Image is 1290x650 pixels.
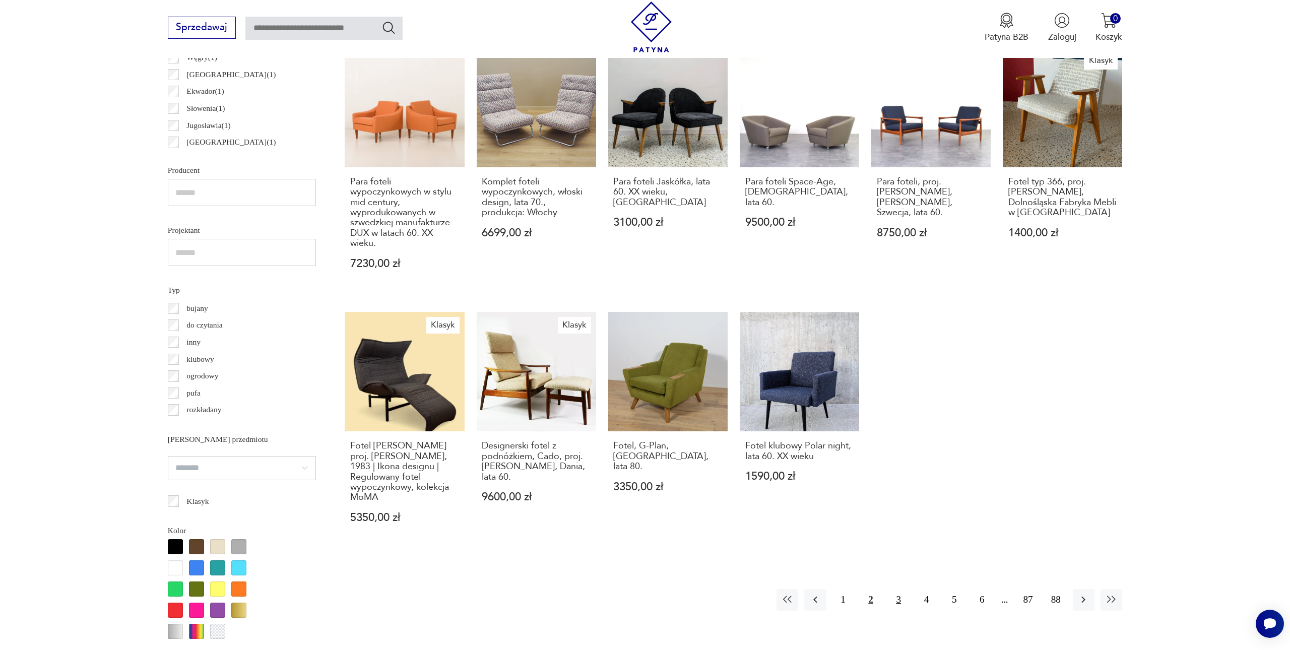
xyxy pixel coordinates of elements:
p: bujany [186,302,208,315]
p: [GEOGRAPHIC_DATA] ( 1 ) [186,68,276,81]
button: Sprzedawaj [168,17,236,39]
p: 3350,00 zł [613,482,722,492]
p: 9500,00 zł [745,217,854,228]
p: Jugosławia ( 1 ) [186,119,231,132]
p: ogrodowy [186,369,218,382]
p: 9600,00 zł [482,492,591,502]
p: rozkładany [186,403,221,416]
div: 0 [1110,13,1121,24]
p: pufa [186,386,201,400]
img: Ikona koszyka [1101,13,1117,28]
h3: Komplet foteli wypoczynkowych, włoski design, lata 70., produkcja: Włochy [482,177,591,218]
a: Ikona medaluPatyna B2B [985,13,1028,43]
p: inny [186,336,201,349]
iframe: Smartsupp widget button [1256,610,1284,638]
p: do czytania [186,318,222,332]
p: Klasyk [186,495,209,508]
p: Producent [168,164,316,177]
p: Zaloguj [1048,31,1076,43]
p: Koszyk [1095,31,1122,43]
h3: Para foteli Space-Age, [DEMOGRAPHIC_DATA], lata 60. [745,177,854,208]
p: 7230,00 zł [350,258,459,269]
p: 5350,00 zł [350,512,459,523]
button: 6 [971,589,993,611]
p: 8750,00 zł [877,228,986,238]
button: 2 [860,589,882,611]
a: Para foteli wypoczynkowych w stylu mid century, wyprodukowanych w szwedzkiej manufakturze DUX w l... [345,47,464,292]
img: Ikona medalu [999,13,1014,28]
a: Fotel klubowy Polar night, lata 60. XX wiekuFotel klubowy Polar night, lata 60. XX wieku1590,00 zł [740,312,859,547]
h3: Fotel, G-Plan, [GEOGRAPHIC_DATA], lata 80. [613,441,722,472]
p: Słowenia ( 1 ) [186,102,225,115]
p: 6699,00 zł [482,228,591,238]
p: [GEOGRAPHIC_DATA] ( 1 ) [186,136,276,149]
a: KlasykFotel typ 366, proj. Józef Chierowski, Dolnośląska Fabryka Mebli w ŚwiebodzicachFotel typ 3... [1003,47,1122,292]
a: Komplet foteli wypoczynkowych, włoski design, lata 70., produkcja: WłochyKomplet foteli wypoczynk... [477,47,596,292]
p: Typ [168,284,316,297]
p: 3100,00 zł [613,217,722,228]
h3: Fotel klubowy Polar night, lata 60. XX wieku [745,441,854,462]
img: Ikonka użytkownika [1054,13,1070,28]
p: klubowy [186,353,214,366]
button: Patyna B2B [985,13,1028,43]
button: 88 [1045,589,1067,611]
button: 4 [916,589,937,611]
p: Projektant [168,224,316,237]
h3: Fotel typ 366, proj. [PERSON_NAME], Dolnośląska Fabryka Mebli w [GEOGRAPHIC_DATA] [1008,177,1117,218]
a: Sprzedawaj [168,24,236,32]
h3: Para foteli, proj. [PERSON_NAME], [PERSON_NAME], Szwecja, lata 60. [877,177,986,218]
button: 0Koszyk [1095,13,1122,43]
p: Ekwador ( 1 ) [186,85,224,98]
p: [PERSON_NAME] przedmiotu [168,433,316,446]
h3: Para foteli wypoczynkowych w stylu mid century, wyprodukowanych w szwedzkiej manufakturze DUX w l... [350,177,459,249]
p: Kolor [168,524,316,537]
p: Patyna B2B [985,31,1028,43]
a: Para foteli Space-Age, Niemcy, lata 60.Para foteli Space-Age, [DEMOGRAPHIC_DATA], lata 60.9500,00 zł [740,47,859,292]
p: 1590,00 zł [745,471,854,482]
h3: Fotel [PERSON_NAME] proj. [PERSON_NAME], 1983 | Ikona designu | Regulowany fotel wypoczynkowy, ko... [350,441,459,502]
h3: Designerski fotel z podnóżkiem, Cado, proj. [PERSON_NAME], Dania, lata 60. [482,441,591,482]
a: Fotel, G-Plan, Wielka Brytania, lata 80.Fotel, G-Plan, [GEOGRAPHIC_DATA], lata 80.3350,00 zł [608,312,728,547]
button: Zaloguj [1048,13,1076,43]
a: KlasykDesignerski fotel z podnóżkiem, Cado, proj. Arne Vodder, Dania, lata 60.Designerski fotel z... [477,312,596,547]
button: 87 [1017,589,1039,611]
button: 3 [888,589,910,611]
a: Para foteli, proj. Erik Wørts, Ikea, Szwecja, lata 60.Para foteli, proj. [PERSON_NAME], [PERSON_N... [871,47,991,292]
a: KlasykFotel Cassina Veranda proj. Vico Magistretti, 1983 | Ikona designu | Regulowany fotel wypoc... [345,312,464,547]
h3: Para foteli Jaskółka, lata 60. XX wieku, [GEOGRAPHIC_DATA] [613,177,722,208]
a: Para foteli Jaskółka, lata 60. XX wieku, PolskaPara foteli Jaskółka, lata 60. XX wieku, [GEOGRAPH... [608,47,728,292]
img: Patyna - sklep z meblami i dekoracjami vintage [626,2,677,52]
button: 5 [943,589,965,611]
button: 1 [832,589,854,611]
button: Szukaj [381,20,396,35]
p: 1400,00 zł [1008,228,1117,238]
